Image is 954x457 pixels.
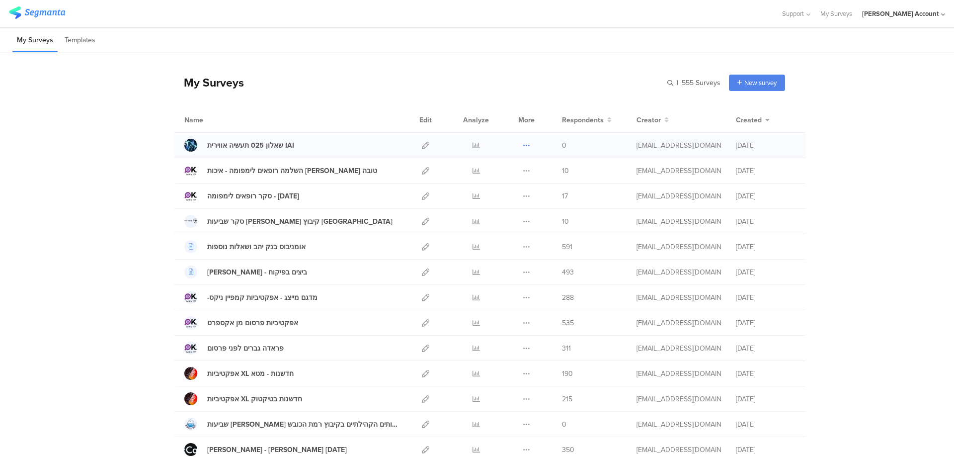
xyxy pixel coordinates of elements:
[207,368,294,379] div: אפקטיביות XL חדשנות - מטא
[736,419,795,430] div: [DATE]
[562,166,569,176] span: 10
[636,242,721,252] div: miri@miridikman.co.il
[562,368,573,379] span: 190
[636,394,721,404] div: miri@miridikman.co.il
[562,394,572,404] span: 215
[207,166,377,176] div: השלמה רופאים לימפומה - איכות חיים טובה
[207,242,306,252] div: אומניבוס בנק יהב ושאלות נוספות
[562,191,568,201] span: 17
[60,29,100,52] li: Templates
[184,291,318,304] a: -מדגם מייצג - אפקטיביות קמפיין ניקס
[736,191,795,201] div: [DATE]
[207,292,318,303] div: -מדגם מייצג - אפקטיביות קמפיין ניקס
[562,419,566,430] span: 0
[636,318,721,328] div: miri@miridikman.co.il
[636,267,721,277] div: miri@miridikman.co.il
[184,215,393,228] a: סקר שביעות [PERSON_NAME] קיבוץ [GEOGRAPHIC_DATA]
[184,392,302,405] a: אפקטיביות XL חדשנות בטיקטוק
[562,115,604,125] span: Respondents
[736,115,762,125] span: Created
[736,343,795,354] div: [DATE]
[636,368,721,379] div: miri@miridikman.co.il
[636,140,721,151] div: miri@miridikman.co.il
[9,6,65,19] img: segmanta logo
[184,418,400,431] a: שביעות [PERSON_NAME] מהשירותים הקהילתיים בקיבוץ רמת הכובש
[562,292,574,303] span: 288
[675,78,680,88] span: |
[184,115,244,125] div: Name
[636,343,721,354] div: miri@miridikman.co.il
[562,445,574,455] span: 350
[184,316,298,329] a: אפקטיביות פרסום מן אקספרט
[862,9,939,18] div: [PERSON_NAME] Account
[516,107,537,132] div: More
[782,9,804,18] span: Support
[562,343,571,354] span: 311
[736,368,795,379] div: [DATE]
[736,445,795,455] div: [DATE]
[184,240,306,253] a: אומניבוס בנק יהב ושאלות נוספות
[636,292,721,303] div: miri@miridikman.co.il
[184,189,299,202] a: סקר רופאים לימפומה - [DATE]
[207,394,302,404] div: אפקטיביות XL חדשנות בטיקטוק
[636,216,721,227] div: miri@miridikman.co.il
[736,394,795,404] div: [DATE]
[207,267,307,277] div: אסף פינק - ביצים בפיקוח
[174,74,244,91] div: My Surveys
[744,78,777,88] span: New survey
[562,216,569,227] span: 10
[207,191,299,201] div: סקר רופאים לימפומה - ספטמבר 2025
[562,318,574,328] span: 535
[562,267,574,277] span: 493
[736,166,795,176] div: [DATE]
[184,266,307,278] a: [PERSON_NAME] - ביצים בפיקוח
[12,29,58,52] li: My Surveys
[736,292,795,303] div: [DATE]
[636,419,721,430] div: miri@miridikman.co.il
[184,443,347,456] a: [PERSON_NAME] - [PERSON_NAME] [DATE]
[636,166,721,176] div: miri@miridikman.co.il
[636,191,721,201] div: miri@miridikman.co.il
[682,78,720,88] span: 555 Surveys
[636,445,721,455] div: miri@miridikman.co.il
[736,140,795,151] div: [DATE]
[562,115,612,125] button: Respondents
[736,242,795,252] div: [DATE]
[207,445,347,455] div: סקר מקאן - גל 7 ספטמבר 25
[184,139,294,152] a: שאלון 025 תעשיה אווירית IAI
[736,318,795,328] div: [DATE]
[461,107,491,132] div: Analyze
[207,343,284,354] div: פראדה גברים לפני פרסום
[736,115,770,125] button: Created
[207,419,400,430] div: שביעות רצון מהשירותים הקהילתיים בקיבוץ רמת הכובש
[562,242,572,252] span: 591
[415,107,436,132] div: Edit
[207,318,298,328] div: אפקטיביות פרסום מן אקספרט
[636,115,661,125] span: Creator
[636,115,669,125] button: Creator
[562,140,566,151] span: 0
[207,216,393,227] div: סקר שביעות רצון קיבוץ כנרת
[207,140,294,151] div: שאלון 025 תעשיה אווירית IAI
[184,342,284,355] a: פראדה גברים לפני פרסום
[736,267,795,277] div: [DATE]
[736,216,795,227] div: [DATE]
[184,164,377,177] a: השלמה רופאים לימפומה - איכות [PERSON_NAME] טובה
[184,367,294,380] a: אפקטיביות XL חדשנות - מטא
